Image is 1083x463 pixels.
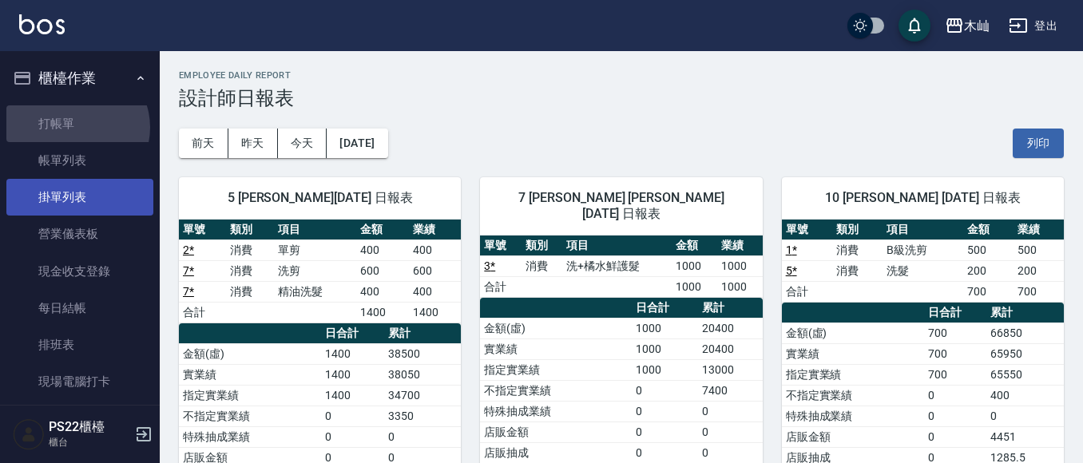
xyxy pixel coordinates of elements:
[924,385,987,406] td: 0
[1014,239,1064,260] td: 500
[522,235,562,256] th: 類別
[480,235,762,298] table: a dense table
[672,255,717,276] td: 1000
[698,338,762,359] td: 20400
[226,220,273,240] th: 類別
[562,255,672,276] td: 洗+橘水鮮護髮
[698,318,762,338] td: 20400
[632,359,699,380] td: 1000
[179,426,321,447] td: 特殊抽成業績
[480,401,632,421] td: 特殊抽成業績
[963,239,1014,260] td: 500
[1013,129,1064,158] button: 列印
[228,129,278,158] button: 昨天
[717,276,763,297] td: 1000
[632,318,699,338] td: 1000
[924,364,987,385] td: 700
[562,235,672,256] th: 項目
[499,190,743,222] span: 7 [PERSON_NAME] [PERSON_NAME] [DATE] 日報表
[1014,220,1064,240] th: 業績
[782,281,832,302] td: 合計
[883,260,963,281] td: 洗髮
[782,220,832,240] th: 單號
[1014,260,1064,281] td: 200
[698,421,762,442] td: 0
[179,343,321,364] td: 金額(虛)
[986,406,1064,426] td: 0
[274,281,356,302] td: 精油洗髮
[632,401,699,421] td: 0
[321,426,384,447] td: 0
[938,10,996,42] button: 木屾
[384,426,462,447] td: 0
[480,442,632,463] td: 店販抽成
[986,323,1064,343] td: 66850
[632,442,699,463] td: 0
[179,302,226,323] td: 合計
[6,142,153,179] a: 帳單列表
[672,276,717,297] td: 1000
[480,380,632,401] td: 不指定實業績
[6,57,153,99] button: 櫃檯作業
[409,302,462,323] td: 1400
[986,364,1064,385] td: 65550
[274,220,356,240] th: 項目
[782,385,924,406] td: 不指定實業績
[356,220,409,240] th: 金額
[19,14,65,34] img: Logo
[717,255,763,276] td: 1000
[6,290,153,326] a: 每日結帳
[321,323,384,344] th: 日合計
[782,406,924,426] td: 特殊抽成業績
[6,326,153,363] a: 排班表
[698,359,762,380] td: 13000
[832,260,883,281] td: 消費
[179,87,1064,109] h3: 設計師日報表
[698,298,762,319] th: 累計
[179,364,321,385] td: 實業績
[480,318,632,338] td: 金額(虛)
[356,239,409,260] td: 400
[480,359,632,380] td: 指定實業績
[49,435,130,449] p: 櫃台
[356,302,409,323] td: 1400
[226,239,273,260] td: 消費
[883,220,963,240] th: 項目
[274,239,356,260] td: 單剪
[698,380,762,401] td: 7400
[924,426,987,447] td: 0
[409,281,462,302] td: 400
[632,421,699,442] td: 0
[384,385,462,406] td: 34700
[963,281,1014,302] td: 700
[384,343,462,364] td: 38500
[832,220,883,240] th: 類別
[356,281,409,302] td: 400
[698,442,762,463] td: 0
[384,323,462,344] th: 累計
[698,401,762,421] td: 0
[782,220,1064,303] table: a dense table
[924,323,987,343] td: 700
[672,235,717,256] th: 金額
[49,419,130,435] h5: PS22櫃檯
[986,426,1064,447] td: 4451
[480,235,521,256] th: 單號
[986,303,1064,323] th: 累計
[274,260,356,281] td: 洗剪
[409,260,462,281] td: 600
[480,276,521,297] td: 合計
[13,418,45,450] img: Person
[924,406,987,426] td: 0
[782,364,924,385] td: 指定實業績
[480,421,632,442] td: 店販金額
[321,364,384,385] td: 1400
[924,303,987,323] th: 日合計
[384,364,462,385] td: 38050
[782,426,924,447] td: 店販金額
[179,220,226,240] th: 單號
[801,190,1045,206] span: 10 [PERSON_NAME] [DATE] 日報表
[6,253,153,290] a: 現金收支登錄
[717,235,763,256] th: 業績
[321,385,384,406] td: 1400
